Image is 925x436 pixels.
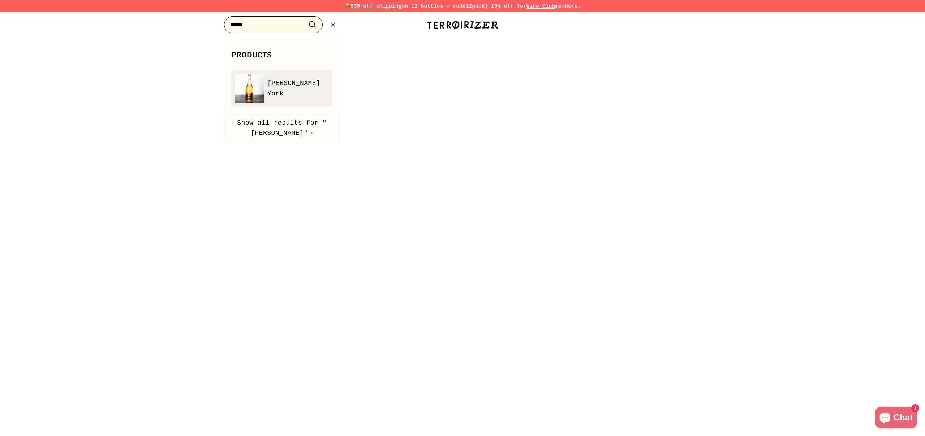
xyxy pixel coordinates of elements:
[873,407,919,430] inbox-online-store-chat: Shopify online store chat
[526,3,555,9] a: Wine Club
[224,114,340,143] button: Show all results for "[PERSON_NAME]"
[231,51,332,63] h3: Products
[350,3,402,9] span: $30 off shipping
[466,3,485,9] strong: 12pack
[235,74,264,103] img: Nieva York
[206,2,719,10] p: 📦 on 12 bottles - code | 10% off for members.
[267,78,329,99] span: [PERSON_NAME] York
[235,74,329,103] a: Nieva York [PERSON_NAME] York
